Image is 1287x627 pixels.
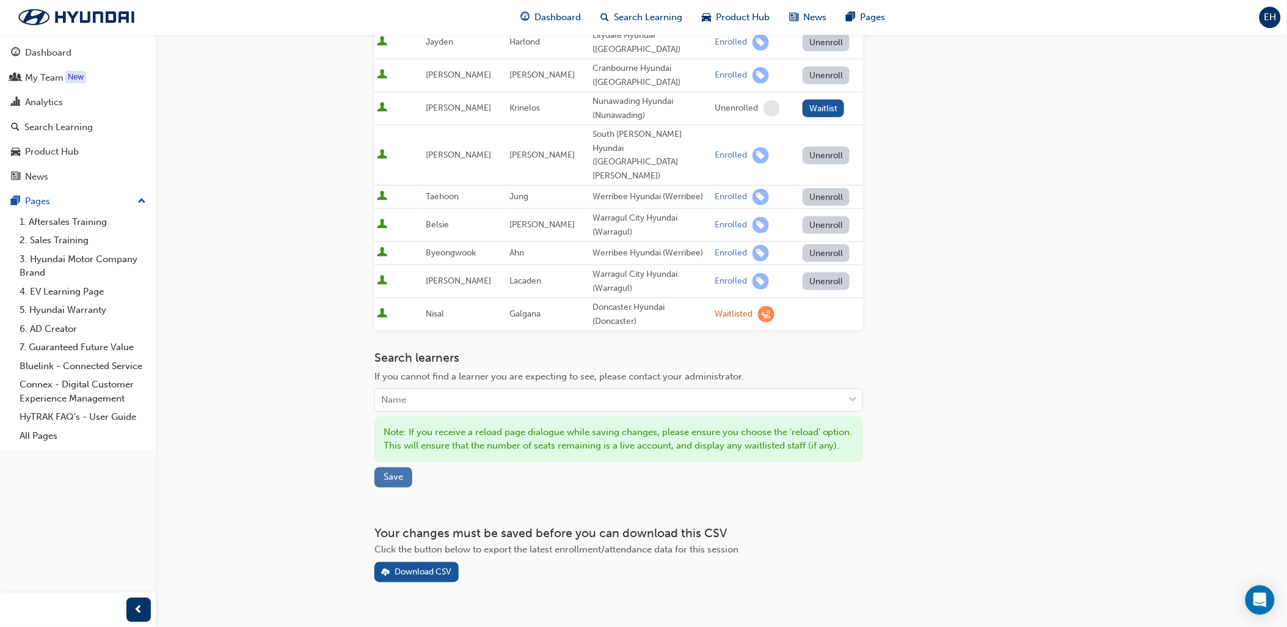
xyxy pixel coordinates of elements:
div: Dashboard [25,46,71,60]
span: learningRecordVerb_ENROLL-icon [753,67,769,84]
span: User is active [377,69,387,81]
span: learningRecordVerb_NONE-icon [764,100,780,117]
span: Krinelos [509,103,540,113]
a: Dashboard [5,42,151,64]
span: Product Hub [716,10,770,24]
a: guage-iconDashboard [511,5,591,30]
button: Download CSV [374,562,459,582]
button: Unenroll [803,216,850,234]
span: Dashboard [535,10,582,24]
button: EH [1260,7,1281,28]
span: User is active [377,36,387,48]
span: Lacaden [509,276,541,286]
span: User is active [377,102,387,114]
button: Unenroll [803,34,850,51]
a: Product Hub [5,141,151,163]
div: Tooltip anchor [65,71,86,83]
div: Product Hub [25,145,79,159]
h3: Search learners [374,351,863,365]
div: Werribee Hyundai (Werribee) [593,246,710,260]
span: Ahn [509,248,524,258]
span: pages-icon [847,10,856,25]
div: Enrolled [715,248,748,259]
span: Byeongwook [426,248,476,258]
div: Waitlisted [715,309,753,320]
div: Name [381,394,406,408]
div: Enrolled [715,219,748,231]
span: down-icon [849,392,858,408]
span: car-icon [11,147,20,158]
a: My Team [5,67,151,89]
div: Note: If you receive a reload page dialogue while saving changes, please ensure you choose the 'r... [374,417,863,463]
a: Connex - Digital Customer Experience Management [15,375,151,408]
span: User is active [377,191,387,203]
div: South [PERSON_NAME] Hyundai ([GEOGRAPHIC_DATA][PERSON_NAME]) [593,128,710,183]
div: Warragul City Hyundai (Warragul) [593,268,710,295]
a: Search Learning [5,116,151,139]
div: Enrolled [715,150,748,161]
button: Unenroll [803,244,850,262]
span: guage-icon [11,48,20,59]
span: news-icon [11,172,20,183]
a: 6. AD Creator [15,320,151,339]
a: pages-iconPages [837,5,895,30]
span: learningRecordVerb_ENROLL-icon [753,217,769,233]
div: Open Intercom Messenger [1245,585,1275,615]
span: Jayden [426,37,454,47]
span: User is active [377,247,387,259]
span: Save [384,472,403,483]
div: Warragul City Hyundai (Warragul) [593,211,710,239]
span: learningRecordVerb_ENROLL-icon [753,273,769,290]
a: 7. Guaranteed Future Value [15,338,151,357]
span: Nisal [426,309,445,319]
span: EH [1264,10,1277,24]
span: [PERSON_NAME] [426,276,492,286]
span: Jung [509,191,528,202]
span: people-icon [11,73,20,84]
a: 4. EV Learning Page [15,282,151,301]
a: search-iconSearch Learning [591,5,693,30]
a: HyTRAK FAQ's - User Guide [15,408,151,427]
button: Save [374,468,412,488]
span: [PERSON_NAME] [426,70,492,80]
span: learningRecordVerb_ENROLL-icon [753,147,769,164]
span: User is active [377,219,387,231]
div: Lilydale Hyundai ([GEOGRAPHIC_DATA]) [593,29,710,56]
a: 1. Aftersales Training [15,213,151,232]
span: Galgana [509,309,541,319]
span: [PERSON_NAME] [509,70,575,80]
div: Doncaster Hyundai (Doncaster) [593,301,710,328]
span: If you cannot find a learner you are expecting to see, please contact your administrator. [374,371,744,382]
span: User is active [377,149,387,161]
span: search-icon [11,122,20,133]
div: My Team [25,71,64,85]
span: learningRecordVerb_ENROLL-icon [753,245,769,262]
button: Unenroll [803,273,850,290]
span: learningRecordVerb_ENROLL-icon [753,189,769,205]
span: Search Learning [614,10,683,24]
span: Belsie [426,219,450,230]
span: search-icon [601,10,610,25]
span: download-icon [381,568,390,579]
a: 3. Hyundai Motor Company Brand [15,250,151,282]
button: Unenroll [803,188,850,206]
span: [PERSON_NAME] [509,219,575,230]
span: Pages [861,10,886,24]
span: chart-icon [11,97,20,108]
div: Enrolled [715,37,748,48]
button: Pages [5,190,151,213]
span: Click the button below to export the latest enrollment/attendance data for this session [374,544,738,555]
a: Analytics [5,91,151,114]
div: Nunawading Hyundai (Nunawading) [593,95,710,122]
a: Bluelink - Connected Service [15,357,151,376]
div: Unenrolled [715,103,759,114]
a: All Pages [15,427,151,446]
span: up-icon [137,194,146,210]
a: 2. Sales Training [15,231,151,250]
img: Trak [6,4,147,30]
button: Unenroll [803,67,850,84]
a: 5. Hyundai Warranty [15,301,151,320]
div: Cranbourne Hyundai ([GEOGRAPHIC_DATA]) [593,62,710,89]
